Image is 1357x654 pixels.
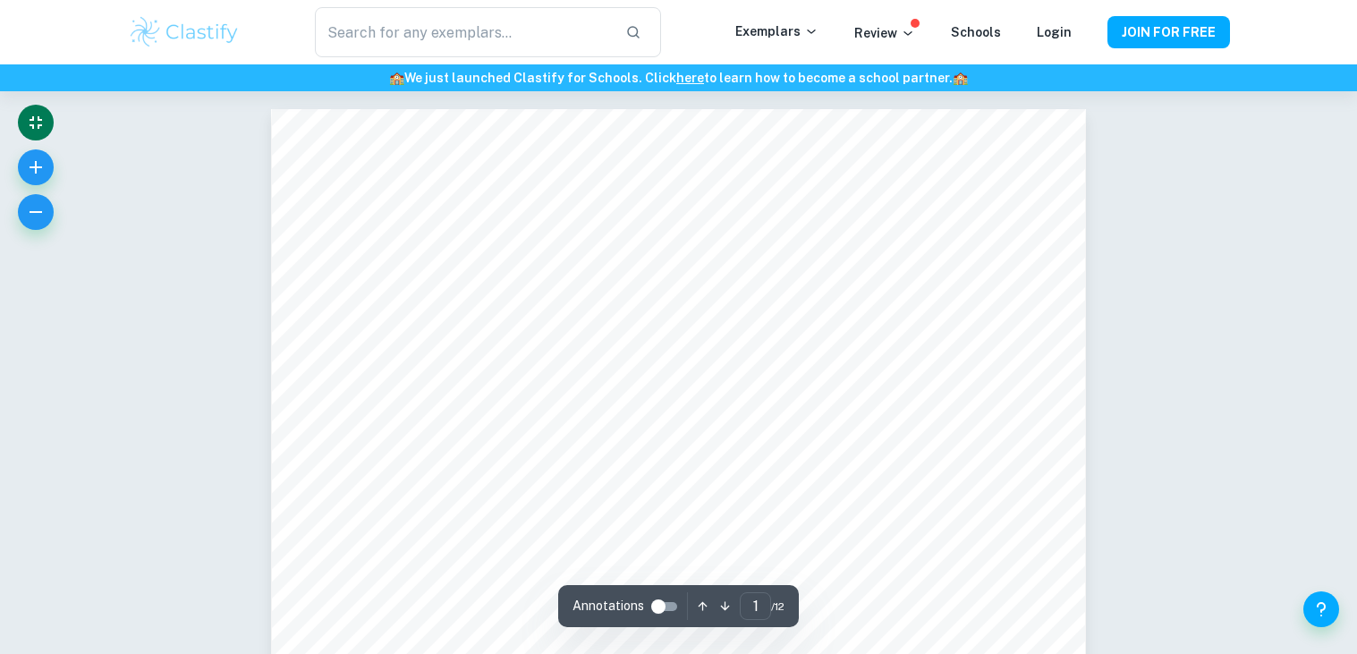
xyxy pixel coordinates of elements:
[128,14,242,50] img: Clastify logo
[572,597,644,616] span: Annotations
[1107,16,1230,48] button: JOIN FOR FREE
[735,21,818,41] p: Exemplars
[951,25,1001,39] a: Schools
[1303,591,1339,627] button: Help and Feedback
[953,71,968,85] span: 🏫
[676,71,704,85] a: here
[1037,25,1072,39] a: Login
[854,23,915,43] p: Review
[4,68,1353,88] h6: We just launched Clastify for Schools. Click to learn how to become a school partner.
[389,71,404,85] span: 🏫
[771,599,785,615] span: / 12
[18,105,54,140] button: Exit fullscreen
[315,7,610,57] input: Search for any exemplars...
